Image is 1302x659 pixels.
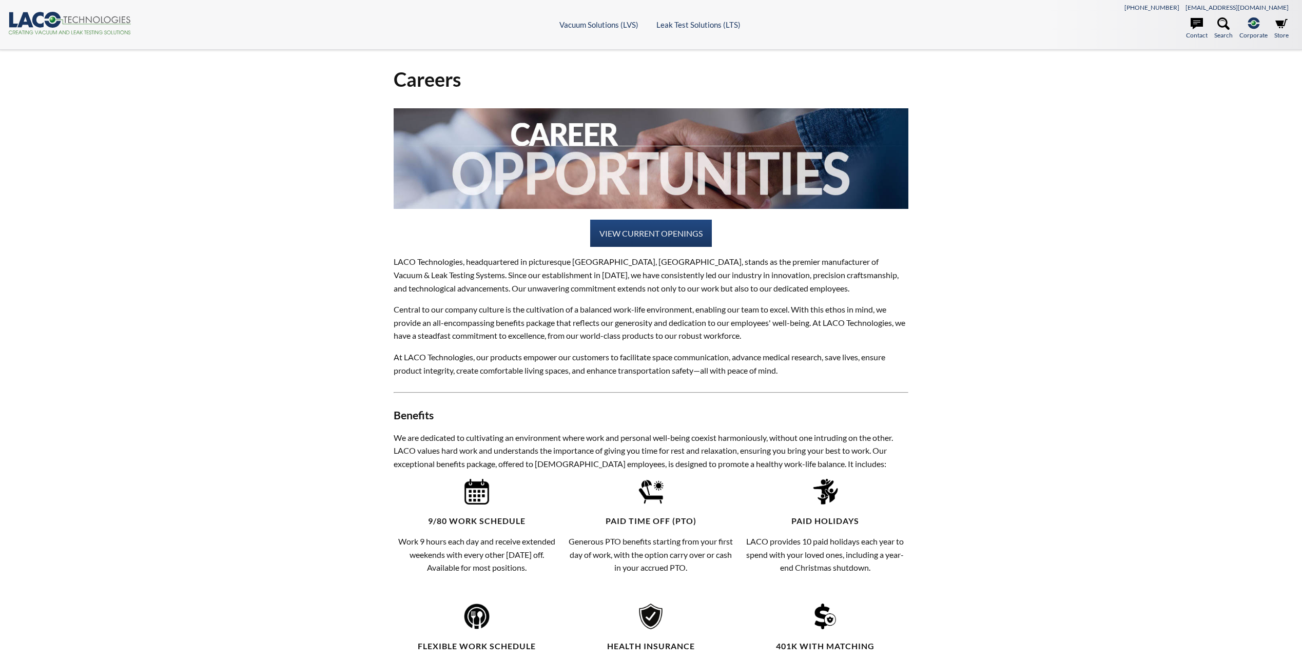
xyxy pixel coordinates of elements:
[812,479,838,505] img: Paid_Holidays_Icon.png
[1214,17,1233,40] a: Search
[394,67,908,92] h1: Careers
[464,604,490,629] img: Flexible_Work_Schedule_Icon.png
[464,479,490,505] img: 9-80_Work_Schedule_Icon.png
[656,20,741,29] a: Leak Test Solutions (LTS)
[394,641,560,652] h4: Flexible Work Schedule
[1186,4,1289,11] a: [EMAIL_ADDRESS][DOMAIN_NAME]
[742,641,908,652] h4: 401K with Matching
[590,220,712,247] a: VIEW CURRENT OPENINGS
[568,516,734,527] h4: Paid Time Off (PTO)
[394,535,560,574] p: Work 9 hours each day and receive extended weekends with every other [DATE] off. Available for mo...
[742,516,908,527] h4: Paid Holidays
[1124,4,1179,11] a: [PHONE_NUMBER]
[568,641,734,652] h4: Health Insurance
[394,255,908,295] p: LACO Technologies, headquartered in picturesque [GEOGRAPHIC_DATA], [GEOGRAPHIC_DATA], stands as t...
[1186,17,1208,40] a: Contact
[638,479,664,505] img: Paid_Time_Off_%28PTO%29_Icon.png
[638,604,664,629] img: Health_Insurance_Icon.png
[394,431,908,471] p: We are dedicated to cultivating an environment where work and personal well-being coexist harmoni...
[394,351,908,377] p: At LACO Technologies, our products empower our customers to facilitate space communication, advan...
[394,108,908,209] img: 2024-Career-Opportunities.jpg
[394,516,560,527] h4: 9/80 Work Schedule
[394,303,908,342] p: Central to our company culture is the cultivation of a balanced work-life environment, enabling o...
[742,535,908,574] p: LACO provides 10 paid holidays each year to spend with your loved ones, including a year-end Chri...
[568,535,734,574] p: Generous PTO benefits starting from your first day of work, with the option carry over or cash in...
[394,409,908,423] h3: Benefits
[559,20,638,29] a: Vacuum Solutions (LVS)
[1239,30,1268,40] span: Corporate
[812,604,838,629] img: 401K_with_Matching_icon.png
[1274,17,1289,40] a: Store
